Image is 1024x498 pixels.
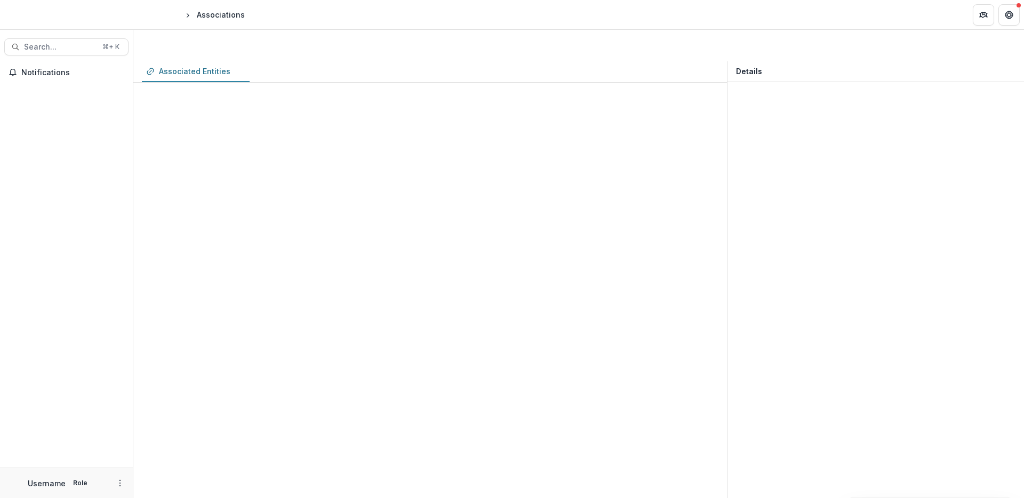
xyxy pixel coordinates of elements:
[100,41,122,53] div: ⌘ + K
[138,7,249,22] nav: breadcrumb
[998,4,1020,26] button: Get Help
[4,38,129,55] button: Search...
[142,61,250,82] a: Associated Entities
[736,66,762,77] p: Details
[197,9,245,20] div: Associations
[24,43,96,52] span: Search...
[114,477,126,489] button: More
[4,64,129,81] button: Notifications
[973,4,994,26] button: Partners
[21,68,124,77] span: Notifications
[28,478,66,489] p: Username
[70,478,91,488] p: Role
[159,66,230,77] div: Associated Entities
[138,7,183,22] a: Loading...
